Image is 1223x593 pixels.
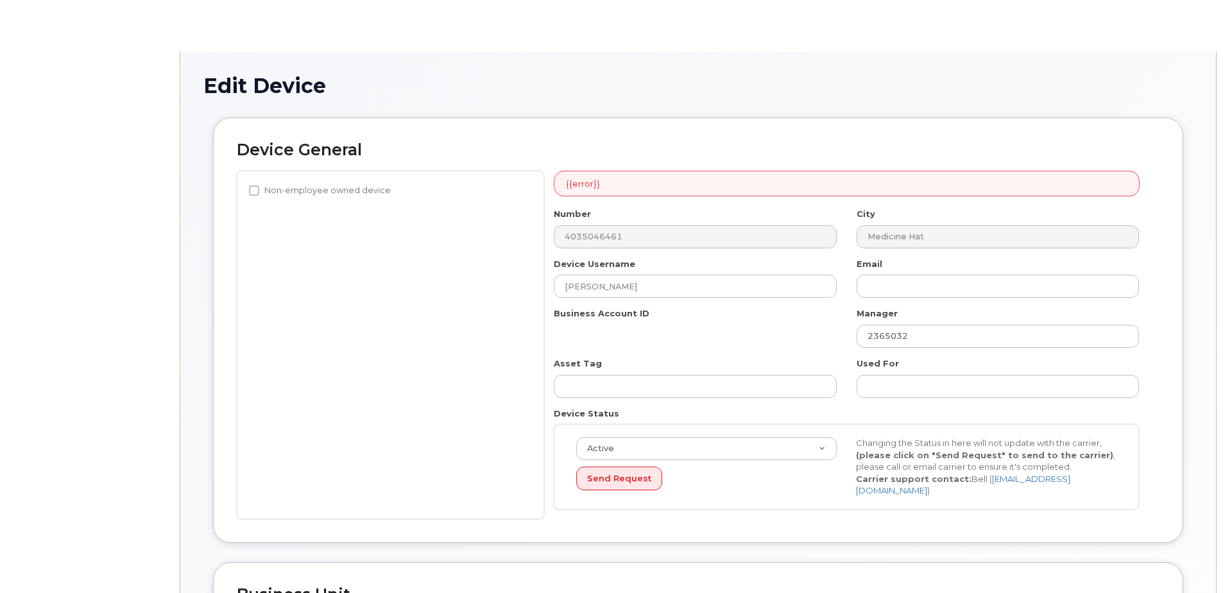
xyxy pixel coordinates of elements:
label: Used For [857,357,899,370]
label: Asset Tag [554,357,602,370]
div: Changing the Status in here will not update with the carrier, , please call or email carrier to e... [846,437,1126,497]
label: City [857,208,875,220]
label: Device Username [554,258,635,270]
label: Manager [857,307,898,320]
strong: (please click on "Send Request" to send to the carrier) [856,450,1113,460]
label: Device Status [554,408,619,420]
label: Email [857,258,882,270]
h2: Device General [237,141,1159,159]
strong: Carrier support contact: [856,474,971,484]
button: Send Request [576,467,662,490]
label: Number [554,208,591,220]
input: Select manager [857,325,1139,348]
label: Business Account ID [554,307,649,320]
input: Non-employee owned device [249,185,259,196]
div: {{error}} [554,171,1140,197]
h1: Edit Device [203,74,1193,97]
label: Non-employee owned device [249,183,391,198]
a: [EMAIL_ADDRESS][DOMAIN_NAME] [856,474,1070,496]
